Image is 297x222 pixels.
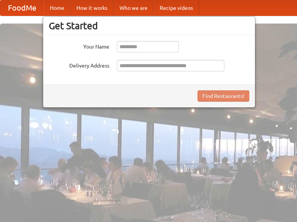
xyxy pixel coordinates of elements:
[49,60,109,69] label: Delivery Address
[49,20,249,31] h3: Get Started
[114,0,154,16] a: Who we are
[154,0,199,16] a: Recipe videos
[0,0,44,16] a: FoodMe
[49,41,109,50] label: Your Name
[70,0,114,16] a: How it works
[197,90,249,102] button: Find Restaurants!
[44,0,70,16] a: Home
